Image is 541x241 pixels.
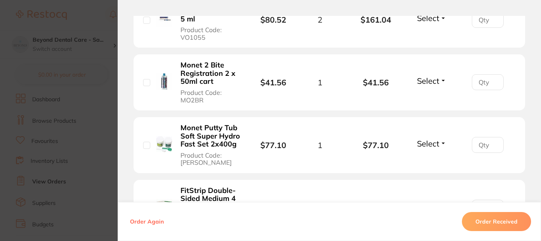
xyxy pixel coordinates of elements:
[318,141,322,150] span: 1
[178,61,243,104] button: Monet 2 Bite Registration 2 x 50ml cart Product Code: MO2BR
[178,186,243,229] button: FitStrip Double-Sided Medium 4 Strips Product Code: GARFPSMDS4
[417,76,439,86] span: Select
[260,140,286,150] b: $77.10
[417,13,439,23] span: Select
[180,89,240,104] span: Product Code: MO2BR
[156,11,172,27] img: Bifix Temp - QuickMix syringe 5 ml
[348,78,404,87] b: $41.56
[472,137,504,153] input: Qty
[156,199,172,215] img: FitStrip Double-Sided Medium 4 Strips
[318,78,322,87] span: 1
[472,200,504,216] input: Qty
[180,61,240,86] b: Monet 2 Bite Registration 2 x 50ml cart
[156,136,172,152] img: Monet Putty Tub Soft Super Hydro Fast Set 2x400g
[472,74,504,90] input: Qty
[415,76,449,86] button: Select
[318,15,322,24] span: 2
[462,212,531,231] button: Order Received
[415,201,449,211] button: Select
[417,201,439,211] span: Select
[180,26,240,41] span: Product Code: VO1055
[260,15,286,25] b: $80.52
[178,123,243,167] button: Monet Putty Tub Soft Super Hydro Fast Set 2x400g Product Code: [PERSON_NAME]
[348,15,404,24] b: $161.04
[156,73,172,89] img: Monet 2 Bite Registration 2 x 50ml cart
[180,187,240,211] b: FitStrip Double-Sided Medium 4 Strips
[348,141,404,150] b: $77.10
[415,139,449,148] button: Select
[128,218,166,225] button: Order Again
[417,139,439,148] span: Select
[415,13,449,23] button: Select
[180,124,240,148] b: Monet Putty Tub Soft Super Hydro Fast Set 2x400g
[180,152,240,166] span: Product Code: [PERSON_NAME]
[260,77,286,87] b: $41.56
[472,12,504,28] input: Qty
